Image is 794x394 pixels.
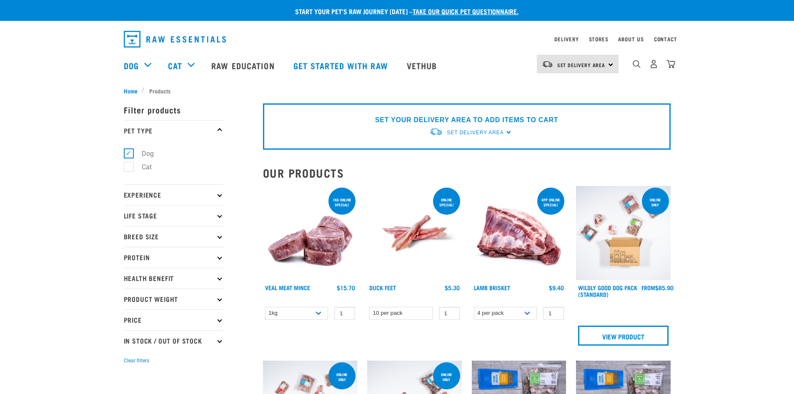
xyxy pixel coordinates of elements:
[641,286,655,289] span: FROM
[124,86,671,95] nav: breadcrumbs
[433,193,460,211] div: ONLINE SPECIAL!
[124,289,224,309] p: Product Weight
[124,268,224,289] p: Health Benefit
[124,357,149,364] button: Clear filters
[666,60,675,68] img: home-icon@2x.png
[429,128,443,136] img: van-moving.png
[124,330,224,351] p: In Stock / Out Of Stock
[124,184,224,205] p: Experience
[375,115,558,125] p: SET YOUR DELIVERY AREA TO ADD ITEMS TO CART
[549,284,564,291] div: $9.40
[641,284,674,291] div: $85.90
[124,247,224,268] p: Protein
[472,186,566,281] img: 1240 Lamb Brisket Pieces 01
[557,63,606,66] span: Set Delivery Area
[447,130,503,136] span: Set Delivery Area
[168,59,182,72] a: Cat
[263,166,671,179] h2: Our Products
[124,226,224,247] p: Breed Size
[124,309,224,330] p: Price
[542,60,553,68] img: van-moving.png
[367,186,462,281] img: Raw Essentials Duck Feet Raw Meaty Bones For Dogs
[413,9,518,13] a: take our quick pet questionnaire.
[124,59,139,72] a: Dog
[265,286,310,289] a: Veal Meat Mince
[589,38,609,40] a: Stores
[124,205,224,226] p: Life Stage
[554,38,579,40] a: Delivery
[578,326,669,346] a: View Product
[474,286,510,289] a: Lamb Brisket
[328,368,356,386] div: Online Only
[654,38,677,40] a: Contact
[124,99,224,120] p: Filter products
[642,193,669,211] div: Online Only
[633,60,641,68] img: home-icon-1@2x.png
[578,286,637,296] a: Wildly Good Dog Pack (Standard)
[537,193,564,211] div: 4pp online special!
[128,162,155,172] label: Cat
[124,120,224,141] p: Pet Type
[398,49,448,82] a: Vethub
[337,284,355,291] div: $15.70
[124,86,142,95] a: Home
[445,284,460,291] div: $5.30
[369,286,396,289] a: Duck Feet
[618,38,644,40] a: About Us
[433,368,460,386] div: Online Only
[285,49,398,82] a: Get started with Raw
[328,193,356,211] div: 1kg online special!
[117,28,677,51] nav: dropdown navigation
[203,49,285,82] a: Raw Education
[649,60,658,68] img: user.png
[124,31,226,48] img: Raw Essentials Logo
[124,86,138,95] span: Home
[576,186,671,281] img: Dog 0 2sec
[263,186,358,281] img: 1160 Veal Meat Mince Medallions 01
[439,307,460,320] input: 1
[334,307,355,320] input: 1
[543,307,564,320] input: 1
[128,148,157,159] label: Dog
